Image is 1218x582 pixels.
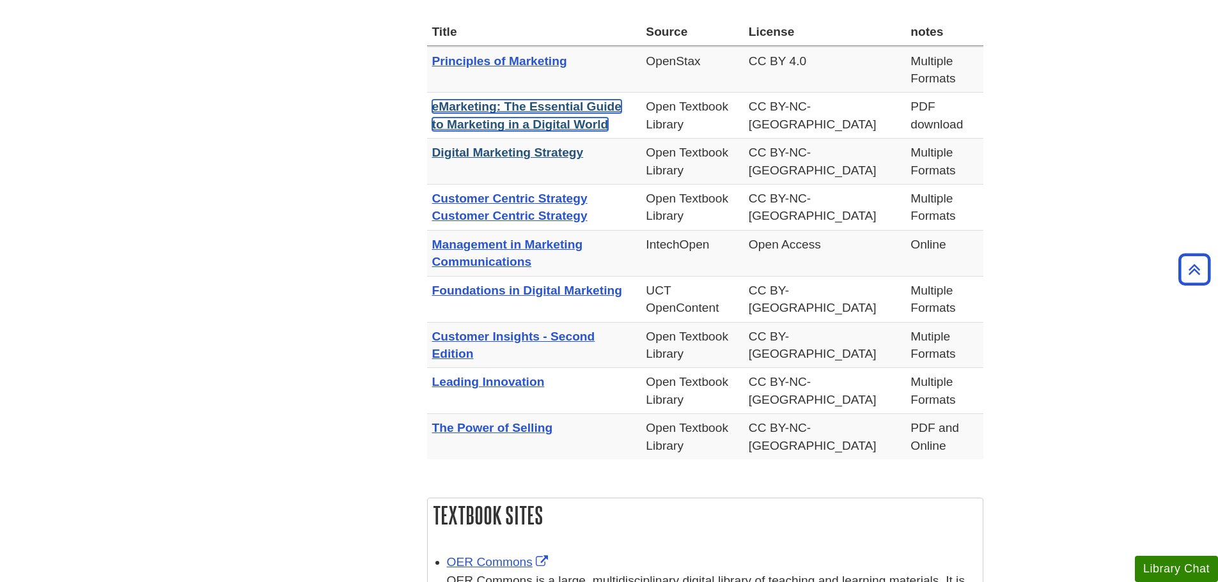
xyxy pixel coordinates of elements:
a: Leading Innovation [432,375,545,388]
td: CC BY-NC-[GEOGRAPHIC_DATA] [744,368,905,414]
td: CC BY-[GEOGRAPHIC_DATA] [744,276,905,322]
a: Customer Insights - Second Edition [432,330,595,360]
a: Foundations in Digital Marketing [432,284,622,297]
a: eMarketing: The Essential Guide to Marketing in a Digital World [432,100,621,130]
td: CC BY 4.0 [744,47,905,93]
a: Management in Marketing Communications [432,238,583,268]
td: Multiple Formats [905,368,983,414]
td: Open Textbook Library [641,322,744,368]
td: Online [905,230,983,276]
td: PDF and Online [905,414,983,459]
a: The Power of Selling [432,421,553,434]
th: License [744,18,905,46]
td: Open Textbook Library [641,185,744,231]
td: Open Textbook Library [641,414,744,459]
a: Link opens in new window [447,555,551,569]
th: Title [427,18,641,46]
td: UCT OpenContent [641,276,744,322]
td: CC BY-NC-[GEOGRAPHIC_DATA] [744,185,905,231]
td: Multiple Formats [905,139,983,185]
td: Open Textbook Library [641,93,744,139]
th: notes [905,18,983,46]
td: Multiple Formats [905,185,983,231]
td: Multiple Formats [905,276,983,322]
h2: Textbook Sites [428,498,983,532]
td: CC BY-[GEOGRAPHIC_DATA] [744,322,905,368]
td: Open Textbook Library [641,139,744,185]
a: Back to Top [1174,261,1215,278]
td: CC BY-NC-[GEOGRAPHIC_DATA] [744,139,905,185]
th: Source [641,18,744,46]
a: Digital Marketing Strategy [432,146,584,159]
td: CC BY-NC-[GEOGRAPHIC_DATA] [744,414,905,459]
td: IntechOpen [641,230,744,276]
td: OpenStax [641,47,744,93]
button: Library Chat [1135,556,1218,582]
a: Customer Centric Strategy Customer Centric Strategy [432,192,588,222]
td: Open Access [744,230,905,276]
td: Open Textbook Library [641,368,744,414]
td: Multiple Formats [905,47,983,93]
td: PDF download [905,93,983,139]
td: CC BY-NC-[GEOGRAPHIC_DATA] [744,93,905,139]
a: Principles of Marketing [432,54,567,68]
td: Mutiple Formats [905,322,983,368]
